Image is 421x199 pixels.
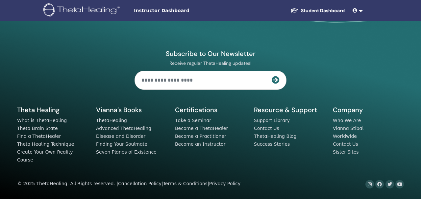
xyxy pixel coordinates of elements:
[333,126,363,131] a: Vianna Stibal
[333,141,358,147] a: Contact Us
[96,141,147,147] a: Finding Your Soulmate
[17,141,74,147] a: Theta Healing Technique
[254,118,290,123] a: Support Library
[17,134,61,139] a: Find a ThetaHealer
[134,7,233,14] span: Instructor Dashboard
[333,106,404,114] h5: Company
[96,106,167,114] h5: Vianna’s Books
[17,126,58,131] a: Theta Brain State
[290,8,298,13] img: graduation-cap-white.svg
[135,60,286,66] p: Receive regular ThetaHealing updates!
[118,181,161,186] a: Cancellation Policy
[285,5,350,17] a: Student Dashboard
[96,134,145,139] a: Disease and Disorder
[135,49,286,58] h4: Subscribe to Our Newsletter
[175,126,228,131] a: Become a ThetaHealer
[333,149,359,155] a: Sister Sites
[96,149,157,155] a: Seven Planes of Existence
[175,118,211,123] a: Take a Seminar
[254,141,290,147] a: Success Stories
[43,3,122,18] img: logo.png
[175,141,225,147] a: Become an Instructor
[254,106,325,114] h5: Resource & Support
[96,118,127,123] a: ThetaHealing
[333,134,357,139] a: Worldwide
[209,181,241,186] a: Privacy Policy
[17,149,73,162] a: Create Your Own Reality Course
[175,106,246,114] h5: Certifications
[17,106,88,114] h5: Theta Healing
[17,180,240,188] div: © 2025 ThetaHealing. All Rights reserved. | | |
[96,126,151,131] a: Advanced ThetaHealing
[254,126,279,131] a: Contact Us
[17,118,67,123] a: What is ThetaHealing
[333,118,361,123] a: Who We Are
[175,134,226,139] a: Become a Practitioner
[163,181,208,186] a: Terms & Conditions
[254,134,296,139] a: ThetaHealing Blog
